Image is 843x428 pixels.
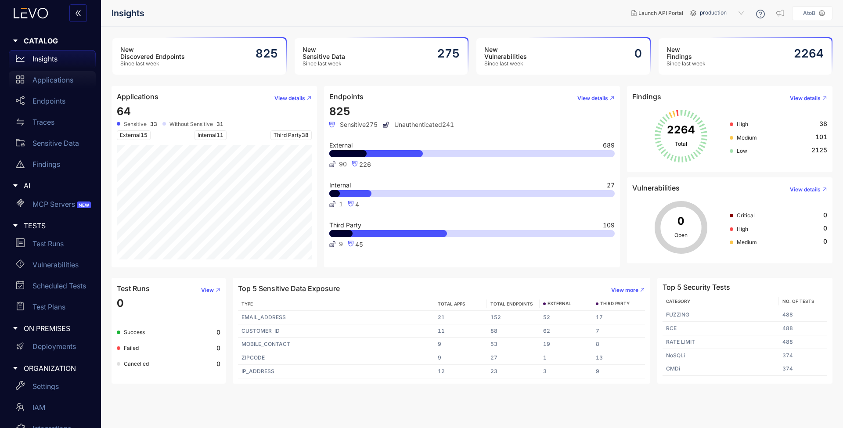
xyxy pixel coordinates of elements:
span: production [700,6,746,20]
a: Deployments [9,338,96,359]
p: Vulnerabilities [32,261,79,269]
h3: New Sensitive Data [303,46,345,60]
span: Unauthenticated 241 [383,121,454,128]
span: Failed [124,345,139,351]
span: Sensitive [124,121,147,127]
a: MCP ServersNEW [9,195,96,216]
span: No. of Tests [782,299,814,304]
td: 52 [540,311,592,324]
td: NoSQLi [663,349,778,363]
button: View [194,283,220,297]
button: Launch API Portal [624,6,690,20]
h4: Test Runs [117,284,150,292]
button: View details [267,91,312,105]
span: caret-right [12,38,18,44]
span: caret-right [12,223,18,229]
span: 0 [823,225,827,232]
td: 23 [487,365,540,378]
span: Cancelled [124,360,149,367]
td: 27 [487,351,540,365]
button: View details [783,91,827,105]
span: caret-right [12,183,18,189]
p: Insights [32,55,58,63]
span: Sensitive 275 [329,121,378,128]
h2: 0 [634,47,642,60]
a: Findings [9,155,96,176]
button: View more [604,283,645,297]
span: 0 [117,297,124,309]
td: 152 [487,311,540,324]
span: 38 [819,120,827,127]
a: Endpoints [9,92,96,113]
td: EMAIL_ADDRESS [238,311,434,324]
span: View details [790,95,821,101]
span: Launch API Portal [638,10,683,16]
span: 226 [359,161,371,168]
td: RCE [663,322,778,335]
p: Findings [32,160,60,168]
span: Since last week [120,61,185,67]
span: Low [737,147,747,154]
span: Category [666,299,690,304]
h2: 275 [437,47,460,60]
div: ORGANIZATION [5,359,96,378]
td: 21 [434,311,487,324]
div: TESTS [5,216,96,235]
span: Medium [737,239,757,245]
span: 9 [339,241,343,248]
td: IP_ADDRESS [238,365,434,378]
a: Settings [9,378,96,399]
p: AtoB [803,10,815,16]
td: 9 [592,365,645,378]
span: Third Party [270,130,312,140]
p: Endpoints [32,97,65,105]
td: 488 [779,322,827,335]
a: Test Plans [9,298,96,319]
span: High [737,121,748,127]
span: double-left [75,10,82,18]
b: 31 [216,121,223,127]
span: 64 [117,105,131,118]
td: 3 [540,365,592,378]
td: CMDi [663,362,778,376]
td: 62 [540,324,592,338]
span: 4 [355,201,359,208]
td: 488 [779,335,827,349]
h4: Endpoints [329,93,364,101]
span: 11 [216,132,223,138]
b: 33 [150,121,157,127]
b: 0 [216,345,220,352]
p: Scheduled Tests [32,282,86,290]
h4: Vulnerabilities [632,184,680,192]
h3: New Findings [666,46,706,60]
p: Applications [32,76,73,84]
span: TOTAL APPS [438,301,465,306]
td: 1 [540,351,592,365]
span: Since last week [303,61,345,67]
span: ORGANIZATION [24,364,89,372]
p: Test Runs [32,240,64,248]
span: 689 [603,142,615,148]
span: View details [790,187,821,193]
span: View more [611,287,638,293]
span: Third Party [329,222,361,228]
span: External [329,142,353,148]
div: AI [5,176,96,195]
span: caret-right [12,365,18,371]
td: FUZZING [663,308,778,322]
span: View details [274,95,305,101]
span: 0 [823,238,827,245]
td: ZIPCODE [238,351,434,365]
span: TOTAL ENDPOINTS [490,301,533,306]
div: ON PREMISES [5,319,96,338]
p: Traces [32,118,54,126]
td: 12 [434,365,487,378]
h4: Top 5 Sensitive Data Exposure [238,284,340,292]
a: Test Runs [9,235,96,256]
p: Sensitive Data [32,139,79,147]
span: 109 [603,222,615,228]
span: swap [16,118,25,126]
td: 88 [487,324,540,338]
span: 101 [815,133,827,140]
span: 45 [355,241,363,248]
